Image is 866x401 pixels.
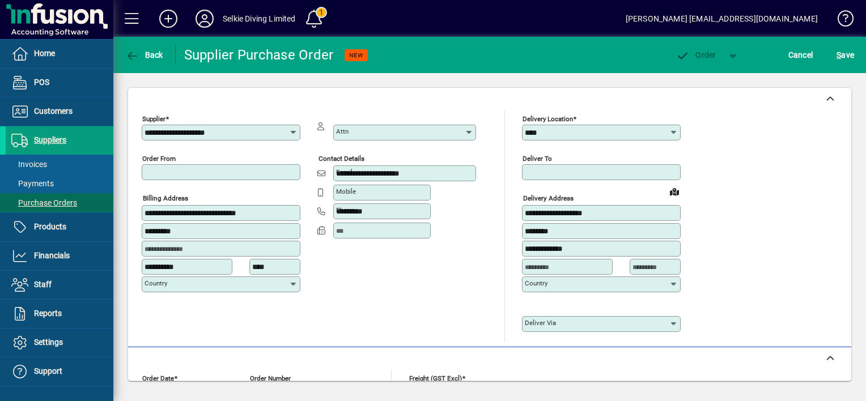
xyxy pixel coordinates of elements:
[336,187,356,195] mat-label: Mobile
[6,174,113,193] a: Payments
[6,155,113,174] a: Invoices
[142,374,174,382] mat-label: Order date
[665,182,684,200] a: View on map
[34,106,73,116] span: Customers
[11,160,47,169] span: Invoices
[788,46,813,64] span: Cancel
[34,309,62,318] span: Reports
[6,300,113,328] a: Reports
[250,374,291,382] mat-label: Order number
[145,279,167,287] mat-label: Country
[150,8,186,29] button: Add
[34,251,70,260] span: Financials
[837,46,854,64] span: ave
[125,50,163,59] span: Back
[786,45,816,65] button: Cancel
[113,45,176,65] app-page-header-button: Back
[6,357,113,386] a: Support
[336,168,353,176] mat-label: Email
[837,50,841,59] span: S
[6,193,113,212] a: Purchase Orders
[11,198,77,207] span: Purchase Orders
[6,69,113,97] a: POS
[626,10,818,28] div: [PERSON_NAME] [EMAIL_ADDRESS][DOMAIN_NAME]
[34,338,63,347] span: Settings
[34,222,66,231] span: Products
[122,45,166,65] button: Back
[829,2,852,39] a: Knowledge Base
[186,8,223,29] button: Profile
[142,115,165,123] mat-label: Supplier
[336,206,354,214] mat-label: Phone
[11,179,54,188] span: Payments
[834,45,857,65] button: Save
[6,271,113,299] a: Staff
[670,45,722,65] button: Order
[336,127,349,135] mat-label: Attn
[525,319,556,327] mat-label: Deliver via
[34,49,55,58] span: Home
[184,46,334,64] div: Supplier Purchase Order
[34,135,66,144] span: Suppliers
[6,40,113,68] a: Home
[34,280,52,289] span: Staff
[6,97,113,126] a: Customers
[6,329,113,357] a: Settings
[34,78,49,87] span: POS
[6,242,113,270] a: Financials
[523,155,552,163] mat-label: Deliver To
[34,366,62,376] span: Support
[349,52,363,59] span: NEW
[409,374,462,382] mat-label: Freight (GST excl)
[676,50,716,59] span: Order
[523,115,573,123] mat-label: Delivery Location
[6,213,113,241] a: Products
[142,155,176,163] mat-label: Order from
[223,10,296,28] div: Selkie Diving Limited
[525,279,547,287] mat-label: Country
